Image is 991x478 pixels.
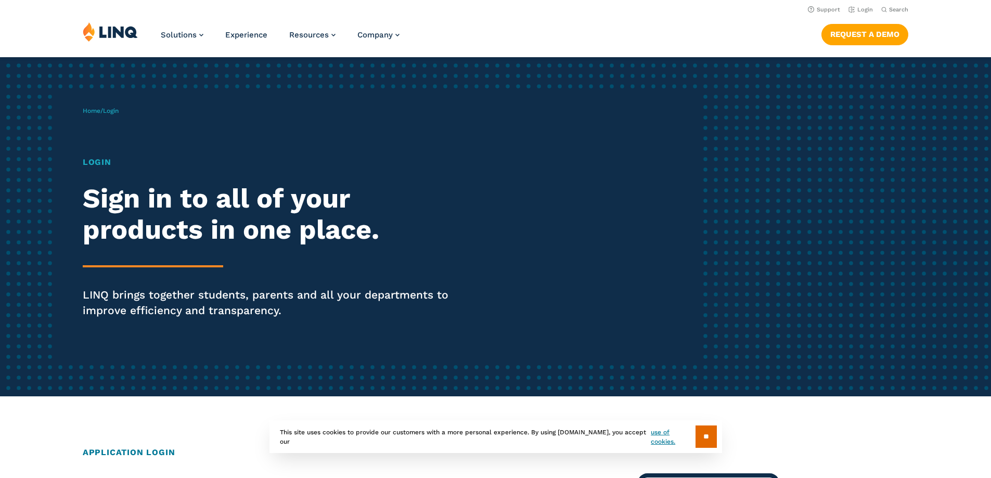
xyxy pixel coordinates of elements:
span: Solutions [161,30,197,40]
a: Solutions [161,30,203,40]
nav: Primary Navigation [161,22,400,56]
nav: Button Navigation [821,22,908,45]
a: Company [357,30,400,40]
a: Login [848,6,873,13]
span: Search [889,6,908,13]
div: This site uses cookies to provide our customers with a more personal experience. By using [DOMAIN... [269,420,722,453]
p: LINQ brings together students, parents and all your departments to improve efficiency and transpa... [83,287,465,318]
span: Resources [289,30,329,40]
span: Login [103,107,119,114]
a: Support [808,6,840,13]
a: Request a Demo [821,24,908,45]
span: / [83,107,119,114]
img: LINQ | K‑12 Software [83,22,138,42]
a: Experience [225,30,267,40]
a: Resources [289,30,336,40]
span: Company [357,30,393,40]
h1: Login [83,156,465,169]
a: use of cookies. [651,428,695,446]
button: Open Search Bar [881,6,908,14]
h2: Sign in to all of your products in one place. [83,183,465,246]
a: Home [83,107,100,114]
